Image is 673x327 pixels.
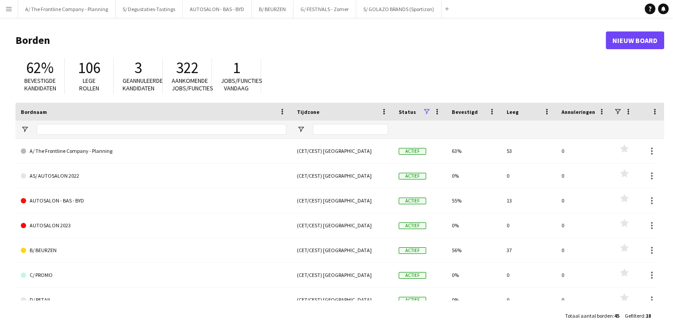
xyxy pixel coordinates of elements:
span: Totaal aantal borden [565,312,613,319]
div: (CET/CEST) [GEOGRAPHIC_DATA] [292,238,393,262]
span: Actief [399,173,426,179]
button: G/ FESTIVALS - Zomer [293,0,356,18]
span: Lege rollen [79,77,99,92]
span: 62% [26,58,54,78]
div: (CET/CEST) [GEOGRAPHIC_DATA] [292,263,393,287]
input: Bordnaam Filter Invoer [37,124,286,135]
a: C/ PROMO [21,263,286,288]
div: 0% [446,288,501,312]
span: 3 [135,58,142,78]
span: Actief [399,297,426,304]
div: (CET/CEST) [GEOGRAPHIC_DATA] [292,163,393,188]
span: Geannuleerde kandidaten [123,77,163,92]
div: 0% [446,163,501,188]
div: 0 [501,213,556,237]
button: Open Filtermenu [21,125,29,133]
div: (CET/CEST) [GEOGRAPHIC_DATA] [292,188,393,213]
div: 63% [446,139,501,163]
div: (CET/CEST) [GEOGRAPHIC_DATA] [292,288,393,312]
span: 1 [233,58,240,78]
span: Actief [399,247,426,254]
div: (CET/CEST) [GEOGRAPHIC_DATA] [292,139,393,163]
div: 53 [501,139,556,163]
span: 106 [78,58,100,78]
div: 55% [446,188,501,213]
span: 18 [646,312,651,319]
input: Tijdzone Filter Invoer [313,124,388,135]
button: S/ Degustaties-Tastings [115,0,183,18]
div: : [565,307,619,324]
span: 322 [176,58,199,78]
div: 37 [501,238,556,262]
div: : [625,307,651,324]
div: 56% [446,238,501,262]
span: Bevestigd [452,109,478,115]
span: Jobs/functies vandaag [221,77,262,92]
div: 0 [556,163,611,188]
span: Status [399,109,416,115]
div: 0 [501,263,556,287]
button: B/ BEURZEN [252,0,293,18]
div: (CET/CEST) [GEOGRAPHIC_DATA] [292,213,393,237]
a: Nieuw board [606,31,664,49]
h1: Borden [15,34,606,47]
span: Annuleringen [561,109,595,115]
span: Actief [399,148,426,155]
span: Actief [399,198,426,204]
div: 0 [501,288,556,312]
div: 0 [501,163,556,188]
div: 0% [446,263,501,287]
span: 45 [614,312,619,319]
span: Actief [399,272,426,279]
a: B/ BEURZEN [21,238,286,263]
div: 13 [501,188,556,213]
span: Tijdzone [297,109,319,115]
button: Open Filtermenu [297,125,305,133]
button: AUTOSALON - BAS - BYD [183,0,252,18]
div: 0 [556,288,611,312]
span: Bordnaam [21,109,47,115]
span: Aankomende jobs/functies [172,77,213,92]
span: Leeg [507,109,519,115]
a: A/ The Frontline Company - Planning [21,139,286,163]
button: A/ The Frontline Company - Planning [18,0,115,18]
button: S/ GOLAZO BRANDS (Sportizon) [356,0,442,18]
div: 0% [446,213,501,237]
a: AUTOSALON 2023 [21,213,286,238]
a: AUTOSALON - BAS - BYD [21,188,286,213]
span: Gefilterd [625,312,644,319]
span: Bevestigde kandidaten [24,77,56,92]
div: 0 [556,139,611,163]
span: Actief [399,222,426,229]
div: 0 [556,238,611,262]
a: D/ RETAIL [21,288,286,312]
div: 0 [556,188,611,213]
div: 0 [556,263,611,287]
a: AS/ AUTOSALON 2022 [21,163,286,188]
div: 0 [556,213,611,237]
